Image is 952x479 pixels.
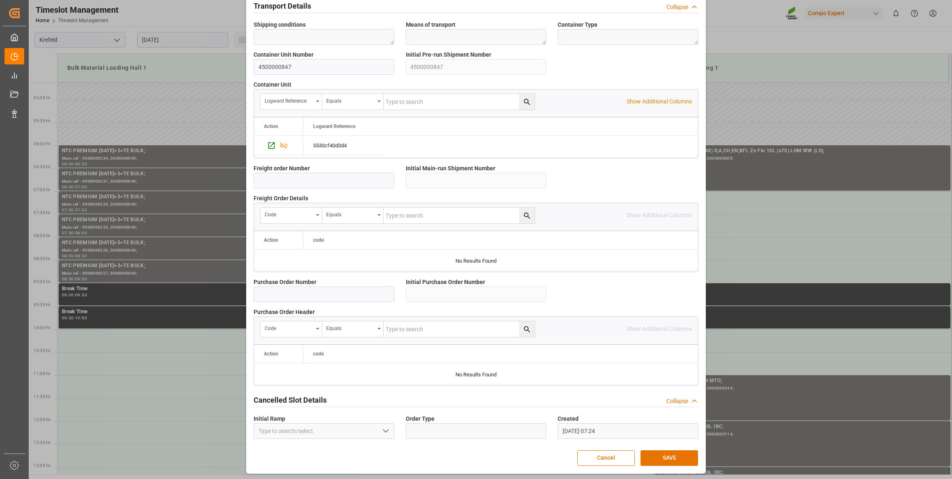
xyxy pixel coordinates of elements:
span: Initial Main-run Shipment Number [406,164,495,173]
button: open menu [261,208,322,223]
span: Created [558,415,579,423]
span: Freight order Number [254,164,310,173]
span: Purchase Order Header [254,308,315,316]
span: Container Unit Number [254,50,314,59]
button: open menu [322,94,384,110]
div: Logward Reference [265,95,313,105]
h2: Transport Details [254,0,311,11]
p: Show Additional Columns [627,97,692,106]
input: DD.MM.YYYY HH:MM [558,423,698,439]
div: Equals [326,95,375,105]
button: open menu [261,94,322,110]
div: Action [264,237,278,243]
span: Purchase Order Number [254,278,316,286]
div: Action [264,351,278,357]
div: Equals [326,323,375,332]
div: code [265,323,313,332]
span: Initial Ramp [254,415,285,423]
span: Initial Pre-run Shipment Number [406,50,491,59]
div: Action [264,124,278,129]
div: code [265,209,313,218]
input: Type to search [384,94,535,110]
div: Press SPACE to select this row. [254,136,303,155]
span: code [313,237,324,243]
div: Collapse [666,3,688,11]
span: Freight Order Details [254,194,308,203]
button: Cancel [577,450,635,466]
button: search button [519,94,535,110]
span: Shipping conditions [254,21,306,29]
div: Collapse [666,397,688,406]
span: Container Unit [254,80,291,89]
div: Equals [326,209,375,218]
button: open menu [261,321,322,337]
button: search button [519,208,535,223]
button: SAVE [641,450,698,466]
input: Type to search/select [254,423,394,439]
button: open menu [379,425,391,438]
span: Container Type [558,21,597,29]
button: open menu [322,321,384,337]
input: Type to search [384,321,535,337]
span: Initial Purchase Order Number [406,278,485,286]
span: code [313,351,324,357]
div: 5530cf40d3d4 [303,136,385,155]
button: open menu [322,208,384,223]
h2: Cancelled Slot Details [254,394,327,406]
span: Means of transport [406,21,455,29]
div: Press SPACE to select this row. [303,136,385,155]
span: Logward Reference [313,124,355,129]
span: Order Type [406,415,435,423]
button: search button [519,321,535,337]
input: Type to search [384,208,535,223]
